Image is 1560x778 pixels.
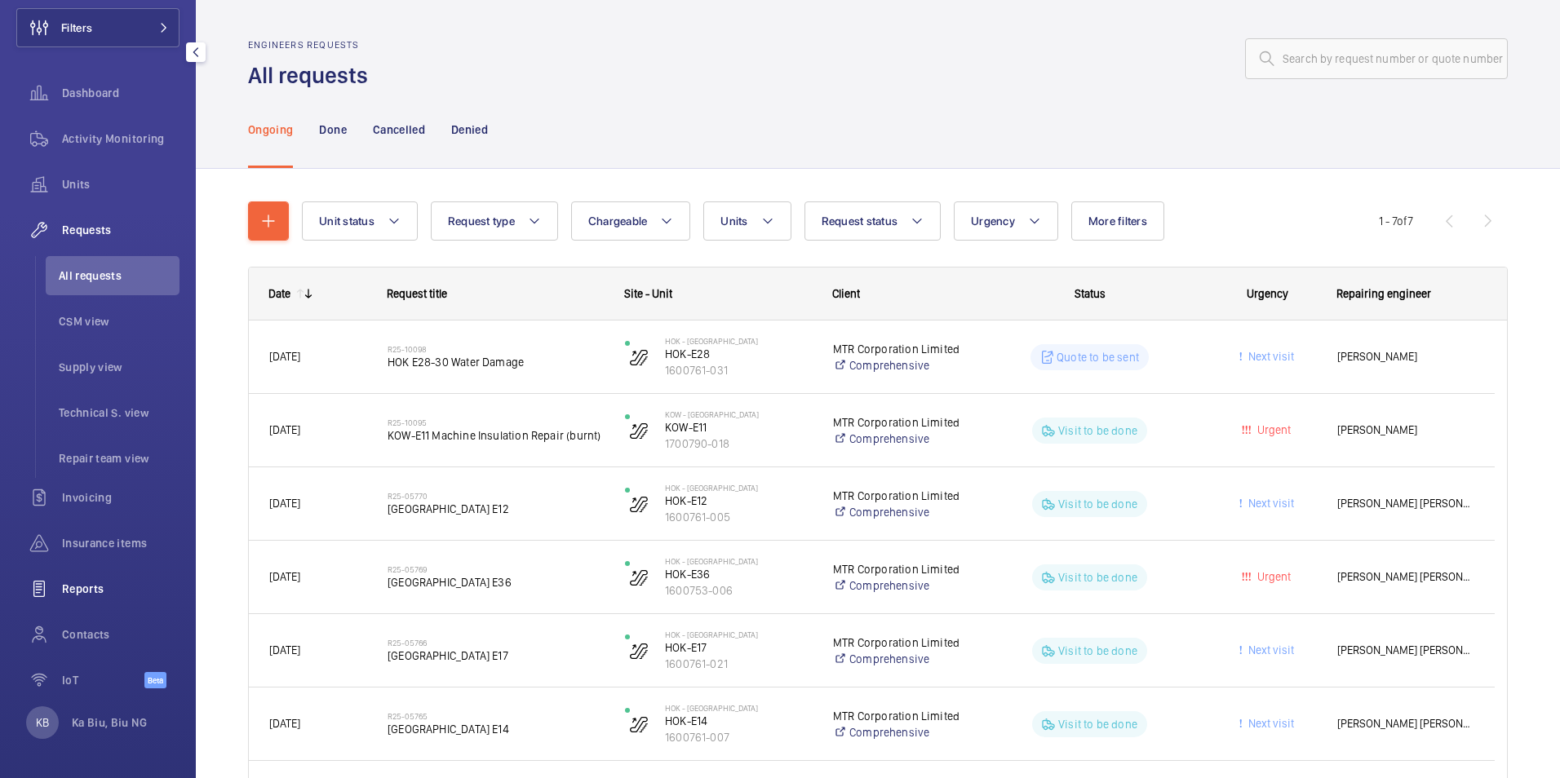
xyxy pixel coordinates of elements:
[588,214,648,228] span: Chargeable
[62,535,179,551] span: Insurance items
[1075,287,1106,300] span: Status
[1254,423,1291,436] span: Urgent
[833,708,960,724] p: MTR Corporation Limited
[269,497,300,510] span: [DATE]
[665,336,812,346] p: HOK - [GEOGRAPHIC_DATA]
[1245,38,1508,79] input: Search by request number or quote number
[248,122,293,138] p: Ongoing
[388,501,604,517] span: [GEOGRAPHIC_DATA] E12
[431,201,558,241] button: Request type
[703,201,791,241] button: Units
[388,721,604,737] span: [GEOGRAPHIC_DATA] E14
[1247,287,1288,300] span: Urgency
[387,287,447,300] span: Request title
[59,267,179,284] span: All requests
[665,362,812,378] p: 1600761-031
[665,509,812,525] p: 1600761-005
[144,672,166,688] span: Beta
[268,287,290,300] div: Date
[720,214,747,228] span: Units
[629,568,649,587] img: escalator.svg
[59,313,179,329] span: CSM view
[62,176,179,192] span: Units
[1337,347,1474,366] span: [PERSON_NAME]
[388,344,604,354] h2: R25-10098
[1071,201,1164,241] button: More filters
[833,341,960,357] p: MTR Corporation Limited
[269,643,300,656] span: [DATE]
[665,409,812,419] p: KOW - [GEOGRAPHIC_DATA]
[448,214,515,228] span: Request type
[59,404,179,421] span: Technical S. view
[665,566,812,582] p: HOK-E36
[1397,214,1407,228] span: of
[571,201,691,241] button: Chargeable
[1058,569,1137,586] p: Visit to be done
[833,651,960,667] a: Comprehensive
[451,122,488,138] p: Denied
[665,639,812,656] p: HOK-E17
[665,346,812,362] p: HOK-E28
[388,638,604,648] h2: R25-05766
[302,201,418,241] button: Unit status
[62,581,179,597] span: Reports
[665,435,812,452] p: 1700790-018
[248,60,378,91] h1: All requests
[1337,421,1474,440] span: [PERSON_NAME]
[833,414,960,431] p: MTR Corporation Limited
[62,626,179,643] span: Contacts
[388,711,604,721] h2: R25-05765
[629,421,649,440] img: escalator.svg
[62,489,179,506] span: Invoicing
[269,717,300,730] span: [DATE]
[822,214,898,228] span: Request status
[833,357,960,374] a: Comprehensive
[388,574,604,590] span: [GEOGRAPHIC_DATA] E36
[319,122,346,138] p: Done
[1245,497,1294,510] span: Next visit
[833,561,960,577] p: MTR Corporation Limited
[665,483,812,493] p: HOK - [GEOGRAPHIC_DATA]
[62,672,144,688] span: IoT
[1088,214,1147,228] span: More filters
[665,656,812,672] p: 1600761-021
[1058,422,1137,439] p: Visit to be done
[665,493,812,509] p: HOK-E12
[1254,570,1291,583] span: Urgent
[269,423,300,436] span: [DATE]
[833,577,960,594] a: Comprehensive
[629,714,649,734] img: escalator.svg
[62,85,179,101] span: Dashboard
[62,130,179,147] span: Activity Monitoring
[16,8,179,47] button: Filters
[269,350,300,363] span: [DATE]
[61,20,92,36] span: Filters
[248,39,378,51] h2: Engineers requests
[1336,287,1431,300] span: Repairing engineer
[665,419,812,435] p: KOW-E11
[833,431,960,447] a: Comprehensive
[1337,714,1474,733] span: [PERSON_NAME] [PERSON_NAME]
[269,570,300,583] span: [DATE]
[629,641,649,661] img: escalator.svg
[971,214,1015,228] span: Urgency
[833,724,960,740] a: Comprehensive
[665,556,812,566] p: HOK - [GEOGRAPHIC_DATA]
[62,222,179,238] span: Requests
[665,582,812,599] p: 1600753-006
[665,703,812,713] p: HOK - [GEOGRAPHIC_DATA]
[319,214,374,228] span: Unit status
[954,201,1058,241] button: Urgency
[629,494,649,514] img: escalator.svg
[388,427,604,444] span: KOW-E11 Machine Insulation Repair (burnt)
[833,634,960,651] p: MTR Corporation Limited
[665,630,812,639] p: HOK - [GEOGRAPHIC_DATA]
[36,714,49,731] p: KB
[373,122,425,138] p: Cancelled
[665,713,812,729] p: HOK-E14
[1337,641,1474,660] span: [PERSON_NAME] [PERSON_NAME]
[1337,494,1474,513] span: [PERSON_NAME] [PERSON_NAME]
[804,201,942,241] button: Request status
[388,354,604,370] span: HOK E28-30 Water Damage
[1058,716,1137,732] p: Visit to be done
